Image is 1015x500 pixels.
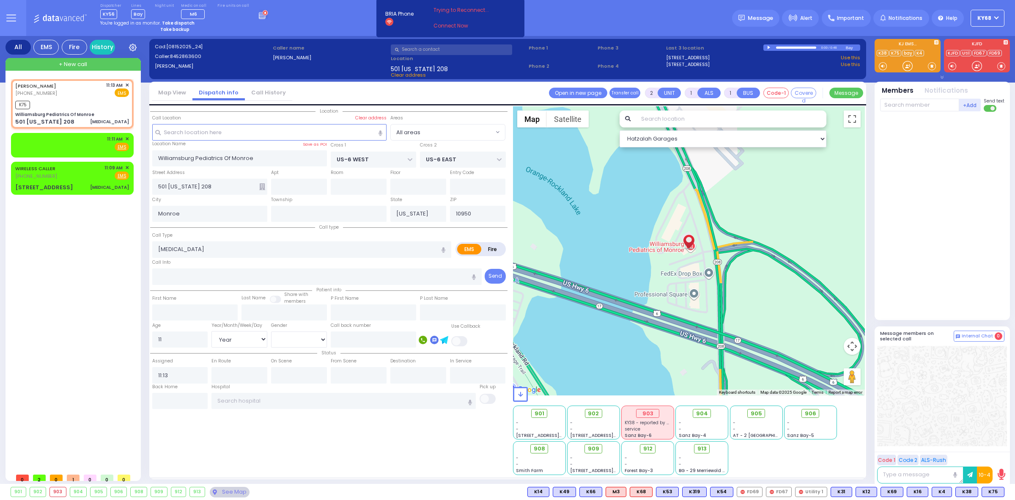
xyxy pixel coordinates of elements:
label: Cross 2 [420,142,437,149]
label: Use Callback [451,323,480,330]
div: BLS [656,487,679,497]
span: BRIA Phone [385,10,414,18]
a: Connect Now [433,22,500,30]
label: Caller name [273,44,388,52]
div: K4 [932,487,952,497]
span: Other building occupants [259,183,265,190]
label: Lines [131,3,145,8]
label: Hospital [211,384,230,390]
div: BLS [527,487,549,497]
a: Util [960,50,971,56]
label: Pick up [480,384,496,390]
div: 0:00 [820,43,828,52]
span: Internal Chat [962,333,993,339]
span: Call type [315,224,343,230]
span: 0 [16,475,29,481]
label: Last Name [241,295,266,301]
a: [STREET_ADDRESS] [666,54,710,61]
div: [MEDICAL_DATA] [90,184,129,191]
div: K66 [579,487,602,497]
a: [STREET_ADDRESS] [666,61,710,68]
a: KJFD [946,50,960,56]
span: 906 [805,409,816,418]
span: Forest Bay-3 [625,467,653,474]
span: 902 [588,409,599,418]
span: [PHONE_NUMBER] [15,173,57,180]
span: 0 [101,475,113,481]
img: comment-alt.png [956,334,960,339]
span: - [516,455,518,461]
div: K14 [527,487,549,497]
span: 11:09 AM [104,165,123,171]
a: Use this [841,61,860,68]
span: Important [837,14,864,22]
span: - [679,426,681,432]
label: From Scene [331,358,357,365]
span: Clear address [391,72,426,78]
span: ✕ [125,135,129,143]
label: Night unit [155,3,174,8]
span: KY56 [100,9,117,19]
span: [STREET_ADDRESS][PERSON_NAME] [570,467,650,474]
span: [STREET_ADDRESS][PERSON_NAME] [570,432,650,439]
div: BLS [907,487,928,497]
span: 0 [50,475,63,481]
label: Location [391,55,526,62]
label: Entry Code [450,169,474,176]
label: En Route [211,358,231,365]
span: service [625,426,640,432]
input: Search a contact [391,44,512,55]
label: Assigned [152,358,173,365]
img: red-radio-icon.svg [799,490,803,494]
a: Open this area in Google Maps (opens a new window) [515,384,543,395]
label: KJ EMS... [875,42,941,48]
label: Save as POI [303,141,327,147]
button: Covered [791,88,816,98]
label: On Scene [271,358,292,365]
span: All areas [391,124,494,140]
div: 903 [50,487,66,497]
span: - [625,455,627,461]
div: See map [210,487,250,497]
div: 908 [131,487,147,497]
a: Call History [245,88,292,97]
u: EMS [118,144,126,150]
label: Medic on call [181,3,208,8]
a: bay [902,50,914,56]
label: Cad: [155,43,270,50]
label: P First Name [331,295,359,302]
span: Sanz Bay-6 [625,432,652,439]
span: 909 [588,445,599,453]
span: Message [748,14,773,22]
span: Phone 4 [598,63,664,70]
input: Search hospital [211,393,476,409]
button: BUS [737,88,760,98]
button: ky68 [971,10,1004,27]
small: Share with [284,291,308,298]
label: Turn off text [984,104,997,113]
div: 903 [636,409,659,418]
div: 901 [11,487,26,497]
div: [MEDICAL_DATA] [90,119,129,125]
span: [STREET_ADDRESS][PERSON_NAME] [516,432,596,439]
button: Code 1 [877,455,896,465]
div: Fire [62,40,87,55]
button: Code 2 [897,455,919,465]
button: Map camera controls [844,338,861,355]
label: Back Home [152,384,178,390]
label: State [390,196,402,203]
div: ALS [606,487,626,497]
label: City [152,196,161,203]
span: 0 [995,332,1002,340]
span: 912 [643,445,653,453]
span: Status [317,350,340,356]
img: Google [515,384,543,395]
div: 909 [151,487,167,497]
div: 0:46 [830,43,837,52]
div: K49 [553,487,576,497]
span: Send text [984,98,1004,104]
label: Call Type [152,232,173,239]
strong: Take dispatch [162,20,195,26]
button: Transfer call [609,88,640,98]
span: - [570,455,573,461]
